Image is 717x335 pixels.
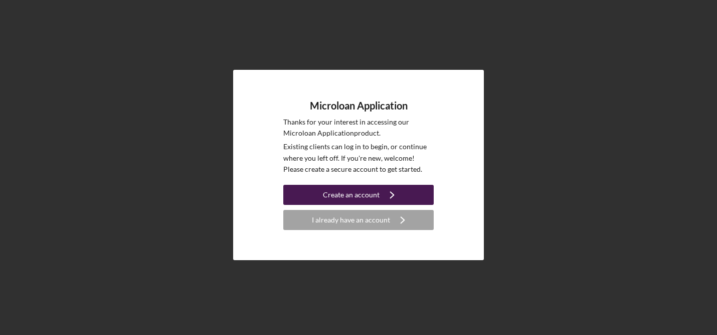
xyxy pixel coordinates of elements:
[323,185,380,205] div: Create an account
[283,117,434,139] p: Thanks for your interest in accessing our Microloan Application product.
[283,185,434,205] button: Create an account
[283,141,434,175] p: Existing clients can log in to begin, or continue where you left off. If you're new, welcome! Ple...
[312,210,390,230] div: I already have an account
[283,185,434,207] a: Create an account
[283,210,434,230] button: I already have an account
[310,100,408,111] h4: Microloan Application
